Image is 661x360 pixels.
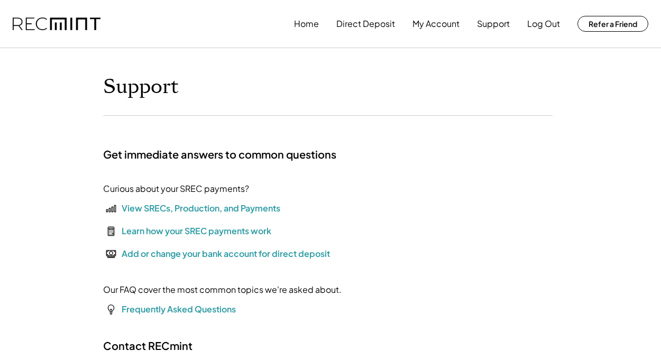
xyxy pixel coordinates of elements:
div: Add or change your bank account for direct deposit [122,247,330,260]
div: View SRECs, Production, and Payments [122,202,280,215]
button: Refer a Friend [577,16,648,32]
div: Our FAQ cover the most common topics we're asked about. [103,283,342,296]
a: Frequently Asked Questions [122,303,236,315]
h2: Get immediate answers to common questions [103,147,336,161]
h1: Support [103,75,179,99]
button: Direct Deposit [336,13,395,34]
button: My Account [412,13,460,34]
img: recmint-logotype%403x.png [13,17,100,31]
button: Log Out [527,13,560,34]
div: Learn how your SREC payments work [122,225,271,237]
div: Curious about your SREC payments? [103,182,249,195]
h2: Contact RECmint [103,339,192,353]
button: Support [477,13,510,34]
button: Home [294,13,319,34]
